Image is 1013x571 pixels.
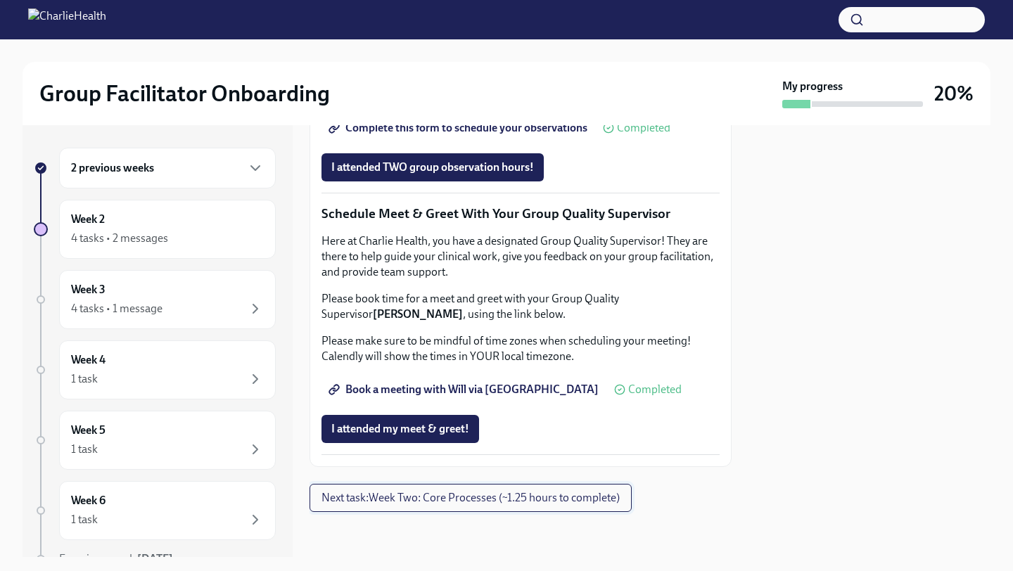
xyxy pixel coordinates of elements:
[331,422,469,436] span: I attended my meet & greet!
[321,491,620,505] span: Next task : Week Two: Core Processes (~1.25 hours to complete)
[321,333,720,364] p: Please make sure to be mindful of time zones when scheduling your meeting! Calendly will show the...
[71,160,154,176] h6: 2 previous weeks
[71,423,106,438] h6: Week 5
[71,352,106,368] h6: Week 4
[321,114,597,142] a: Complete this form to schedule your observations
[331,160,534,174] span: I attended TWO group observation hours!
[34,340,276,399] a: Week 41 task
[331,383,599,397] span: Book a meeting with Will via [GEOGRAPHIC_DATA]
[137,552,173,565] strong: [DATE]
[59,552,173,565] span: Experience ends
[321,415,479,443] button: I attended my meet & greet!
[34,481,276,540] a: Week 61 task
[71,371,98,387] div: 1 task
[373,307,463,321] strong: [PERSON_NAME]
[34,200,276,259] a: Week 24 tasks • 2 messages
[321,205,720,223] p: Schedule Meet & Greet With Your Group Quality Supervisor
[71,493,106,508] h6: Week 6
[321,376,609,404] a: Book a meeting with Will via [GEOGRAPHIC_DATA]
[310,484,632,512] button: Next task:Week Two: Core Processes (~1.25 hours to complete)
[34,270,276,329] a: Week 34 tasks • 1 message
[71,512,98,527] div: 1 task
[331,121,587,135] span: Complete this form to schedule your observations
[71,282,106,297] h6: Week 3
[71,231,168,246] div: 4 tasks • 2 messages
[39,79,330,108] h2: Group Facilitator Onboarding
[628,384,682,395] span: Completed
[782,79,843,94] strong: My progress
[321,291,720,322] p: Please book time for a meet and greet with your Group Quality Supervisor , using the link below.
[71,442,98,457] div: 1 task
[321,153,544,181] button: I attended TWO group observation hours!
[617,122,670,134] span: Completed
[34,411,276,470] a: Week 51 task
[71,301,163,316] div: 4 tasks • 1 message
[71,212,105,227] h6: Week 2
[321,233,720,280] p: Here at Charlie Health, you have a designated Group Quality Supervisor! They are there to help gu...
[28,8,106,31] img: CharlieHealth
[934,81,974,106] h3: 20%
[59,148,276,188] div: 2 previous weeks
